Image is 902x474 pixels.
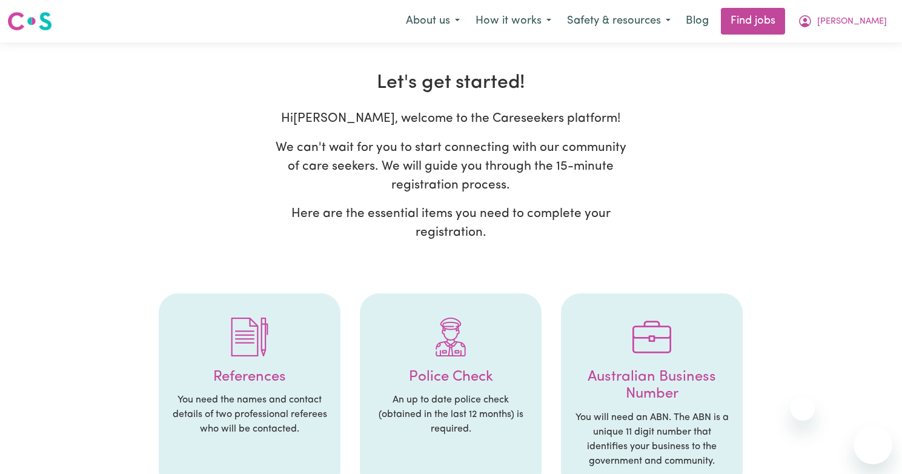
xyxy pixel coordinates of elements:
a: Careseekers logo [7,7,52,35]
button: About us [398,8,468,34]
a: Blog [678,8,716,35]
a: Find jobs [721,8,785,35]
p: You need the names and contact details of two professional referees who will be contacted. [171,393,328,436]
button: My Account [790,8,895,34]
h4: Police Check [372,369,529,386]
iframe: Button to launch messaging window [854,426,892,464]
p: You will need an ABN. The ABN is a unique 11 digit number that identifies your business to the go... [573,410,731,469]
iframe: Close message [791,396,815,421]
button: How it works [468,8,559,34]
p: Hi [PERSON_NAME] , welcome to the Careseekers platform! [270,109,631,128]
h4: Australian Business Number [573,369,731,404]
h2: Let's get started! [82,72,820,95]
h4: References [171,369,328,386]
p: An up to date police check (obtained in the last 12 months) is required. [372,393,529,436]
p: Here are the essential items you need to complete your registration. [270,204,631,242]
p: We can't wait for you to start connecting with our community of care seekers. We will guide you t... [270,138,631,195]
img: Careseekers logo [7,10,52,32]
span: [PERSON_NAME] [817,15,887,28]
button: Safety & resources [559,8,678,34]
